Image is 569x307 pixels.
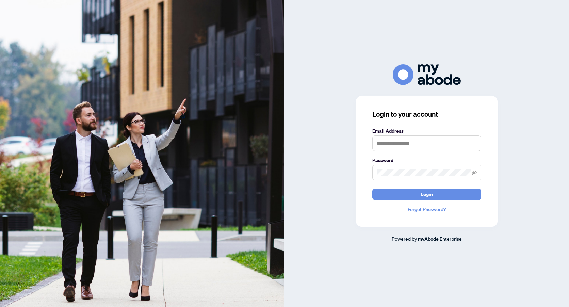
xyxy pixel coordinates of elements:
[372,110,481,119] h3: Login to your account
[372,206,481,213] a: Forgot Password?
[418,235,439,243] a: myAbode
[393,64,461,85] img: ma-logo
[372,157,481,164] label: Password
[392,236,417,242] span: Powered by
[440,236,462,242] span: Enterprise
[372,189,481,200] button: Login
[421,189,433,200] span: Login
[372,127,481,135] label: Email Address
[472,170,477,175] span: eye-invisible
